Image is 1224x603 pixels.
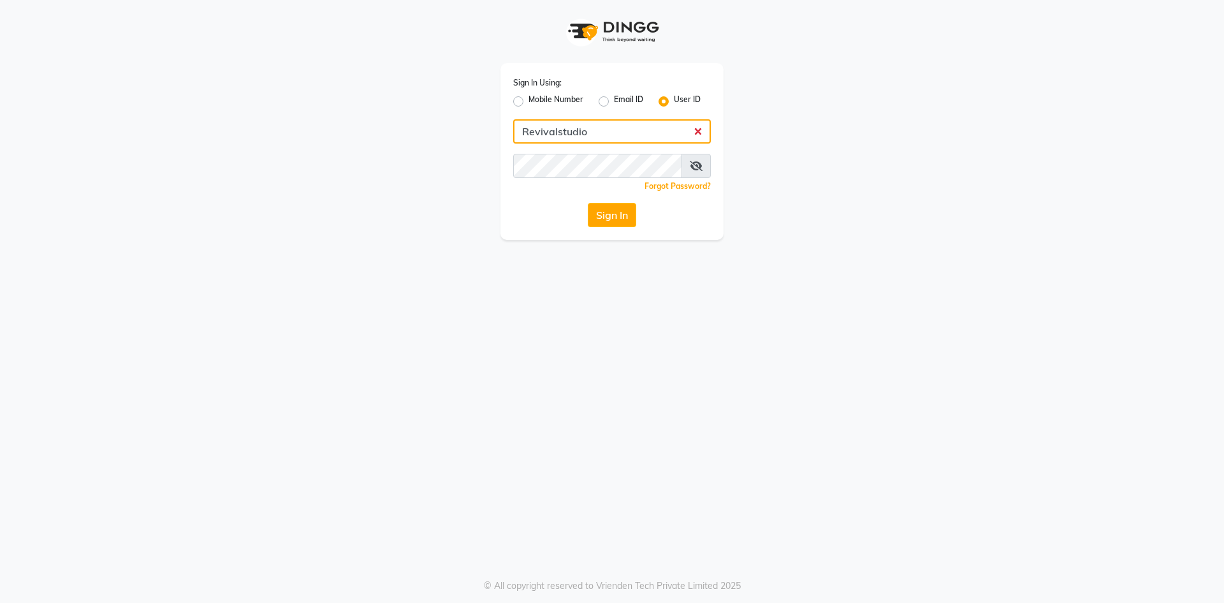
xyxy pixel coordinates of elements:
a: Forgot Password? [645,181,711,191]
input: Username [513,119,711,144]
label: Sign In Using: [513,77,562,89]
label: Email ID [614,94,643,109]
label: User ID [674,94,701,109]
button: Sign In [588,203,636,227]
img: logo1.svg [561,13,663,50]
input: Username [513,154,682,178]
label: Mobile Number [528,94,583,109]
